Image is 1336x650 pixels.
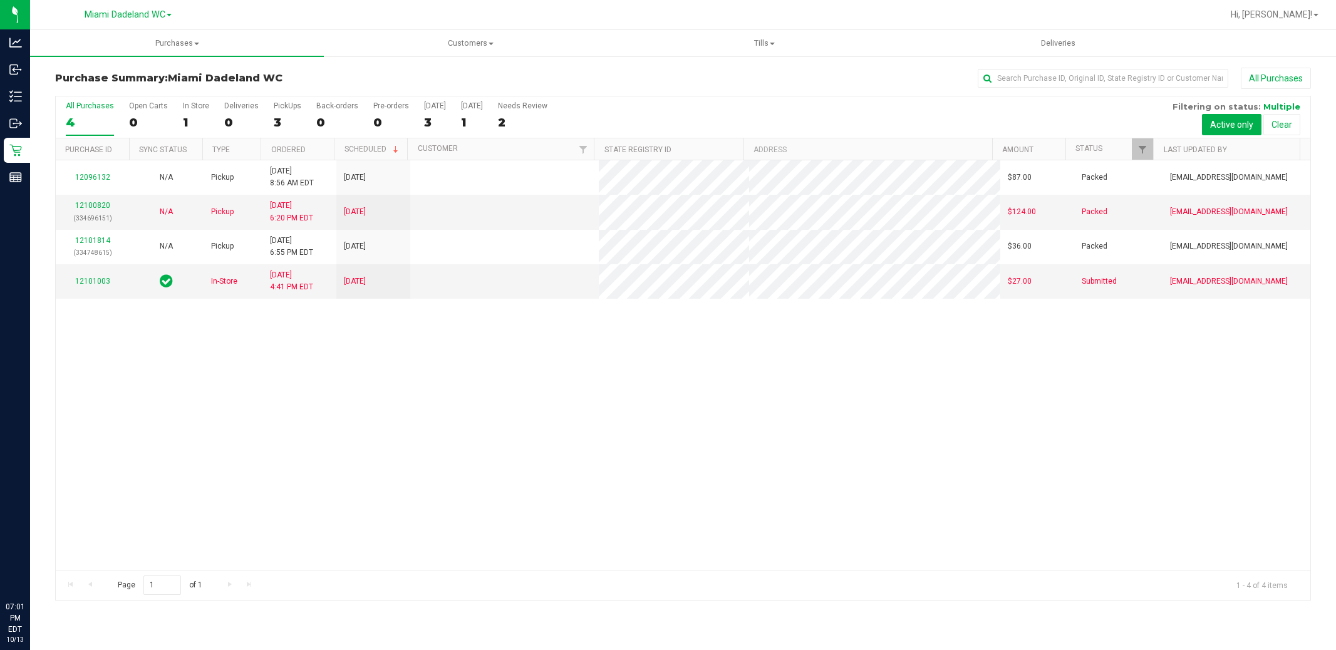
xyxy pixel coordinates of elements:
[66,101,114,110] div: All Purchases
[160,207,173,216] span: Not Applicable
[1170,276,1288,287] span: [EMAIL_ADDRESS][DOMAIN_NAME]
[75,277,110,286] a: 12101003
[418,144,458,153] a: Customer
[9,36,22,49] inline-svg: Analytics
[1164,145,1227,154] a: Last Updated By
[1202,114,1261,135] button: Active only
[461,115,483,130] div: 1
[1231,9,1312,19] span: Hi, [PERSON_NAME]!
[274,101,301,110] div: PickUps
[160,242,173,250] span: Not Applicable
[316,115,358,130] div: 0
[498,101,547,110] div: Needs Review
[224,115,259,130] div: 0
[1008,206,1036,218] span: $124.00
[55,73,474,84] h3: Purchase Summary:
[211,172,234,183] span: Pickup
[572,138,594,160] a: Filter
[270,165,314,189] span: [DATE] 8:56 AM EDT
[66,115,114,130] div: 4
[344,172,366,183] span: [DATE]
[373,101,409,110] div: Pre-orders
[9,171,22,183] inline-svg: Reports
[911,30,1205,56] a: Deliveries
[224,101,259,110] div: Deliveries
[160,172,173,183] button: N/A
[498,115,547,130] div: 2
[212,145,230,154] a: Type
[373,115,409,130] div: 0
[9,90,22,103] inline-svg: Inventory
[107,575,212,595] span: Page of 1
[61,575,80,594] a: Go to the first page
[1263,114,1300,135] button: Clear
[1002,145,1033,154] a: Amount
[424,101,446,110] div: [DATE]
[618,38,911,49] span: Tills
[75,201,110,210] a: 12100820
[1082,276,1117,287] span: Submitted
[271,145,306,154] a: Ordered
[30,38,324,49] span: Purchases
[6,635,24,644] p: 10/13
[344,240,366,252] span: [DATE]
[1082,206,1107,218] span: Packed
[1024,38,1092,49] span: Deliveries
[344,145,401,153] a: Scheduled
[1132,138,1153,160] a: Filter
[344,206,366,218] span: [DATE]
[9,144,22,157] inline-svg: Retail
[129,101,168,110] div: Open Carts
[274,115,301,130] div: 3
[139,145,187,154] a: Sync Status
[211,240,234,252] span: Pickup
[220,575,239,594] a: Go to the next page
[63,247,122,259] p: (334748615)
[13,550,50,587] iframe: Resource center
[241,575,259,594] a: Go to the last page
[160,173,173,182] span: Not Applicable
[30,30,324,56] a: Purchases
[316,101,358,110] div: Back-orders
[143,575,181,595] input: 1
[75,173,110,182] a: 12096132
[160,272,173,290] span: In Sync
[63,212,122,224] p: (334696151)
[9,117,22,130] inline-svg: Outbound
[1173,101,1261,111] span: Filtering on status:
[9,63,22,76] inline-svg: Inbound
[75,236,110,245] a: 12101814
[85,9,165,20] span: Miami Dadeland WC
[270,200,313,224] span: [DATE] 6:20 PM EDT
[1170,172,1288,183] span: [EMAIL_ADDRESS][DOMAIN_NAME]
[743,138,992,160] th: Address
[1226,575,1298,594] span: 1 - 4 of 4 items
[1082,240,1107,252] span: Packed
[160,206,173,218] button: N/A
[168,72,282,84] span: Miami Dadeland WC
[1008,240,1032,252] span: $36.00
[183,101,209,110] div: In Store
[270,235,313,259] span: [DATE] 6:55 PM EDT
[461,101,483,110] div: [DATE]
[1008,172,1032,183] span: $87.00
[1170,240,1288,252] span: [EMAIL_ADDRESS][DOMAIN_NAME]
[270,269,313,293] span: [DATE] 4:41 PM EDT
[81,575,99,594] a: Go to the previous page
[6,601,24,635] p: 07:01 PM EDT
[324,38,617,49] span: Customers
[604,145,671,154] a: State Registry ID
[1263,101,1300,111] span: Multiple
[129,115,168,130] div: 0
[160,240,173,252] button: N/A
[211,276,237,287] span: In-Store
[1008,276,1032,287] span: $27.00
[65,145,112,154] a: Purchase ID
[1082,172,1107,183] span: Packed
[344,276,366,287] span: [DATE]
[618,30,911,56] a: Tills
[211,206,234,218] span: Pickup
[424,115,446,130] div: 3
[978,69,1228,88] input: Search Purchase ID, Original ID, State Registry ID or Customer Name...
[1170,206,1288,218] span: [EMAIL_ADDRESS][DOMAIN_NAME]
